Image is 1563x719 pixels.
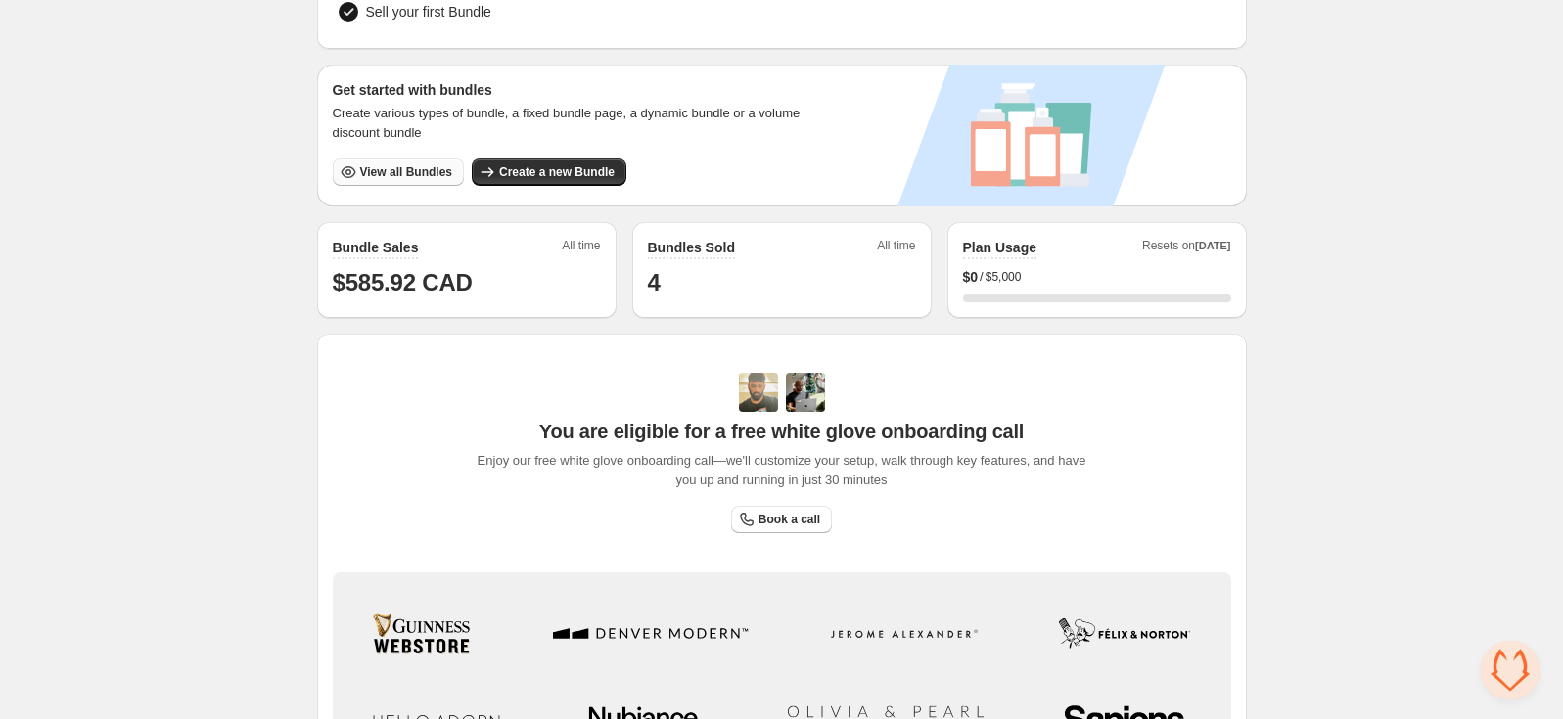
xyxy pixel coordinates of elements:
span: You are eligible for a free white glove onboarding call [539,420,1024,443]
span: [DATE] [1195,240,1230,251]
img: Prakhar [786,373,825,412]
span: All time [877,238,915,259]
h1: 4 [648,267,916,298]
button: View all Bundles [333,158,464,186]
button: Create a new Bundle [472,158,626,186]
h3: Get started with bundles [333,80,819,100]
h2: Plan Usage [963,238,1036,257]
span: Resets on [1142,238,1231,259]
span: $ 0 [963,267,979,287]
h2: Bundles Sold [648,238,735,257]
span: $5,000 [986,269,1022,285]
span: Create a new Bundle [499,164,615,180]
span: Sell your first Bundle [366,2,491,22]
img: Adi [739,373,778,412]
span: Enjoy our free white glove onboarding call—we'll customize your setup, walk through key features,... [467,451,1096,490]
h2: Bundle Sales [333,238,419,257]
span: All time [562,238,600,259]
a: Book a call [731,506,832,533]
h1: $585.92 CAD [333,267,601,298]
div: / [963,267,1231,287]
span: View all Bundles [360,164,452,180]
span: Book a call [759,512,820,527]
span: Create various types of bundle, a fixed bundle page, a dynamic bundle or a volume discount bundle [333,104,819,143]
a: Open chat [1481,641,1540,699]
